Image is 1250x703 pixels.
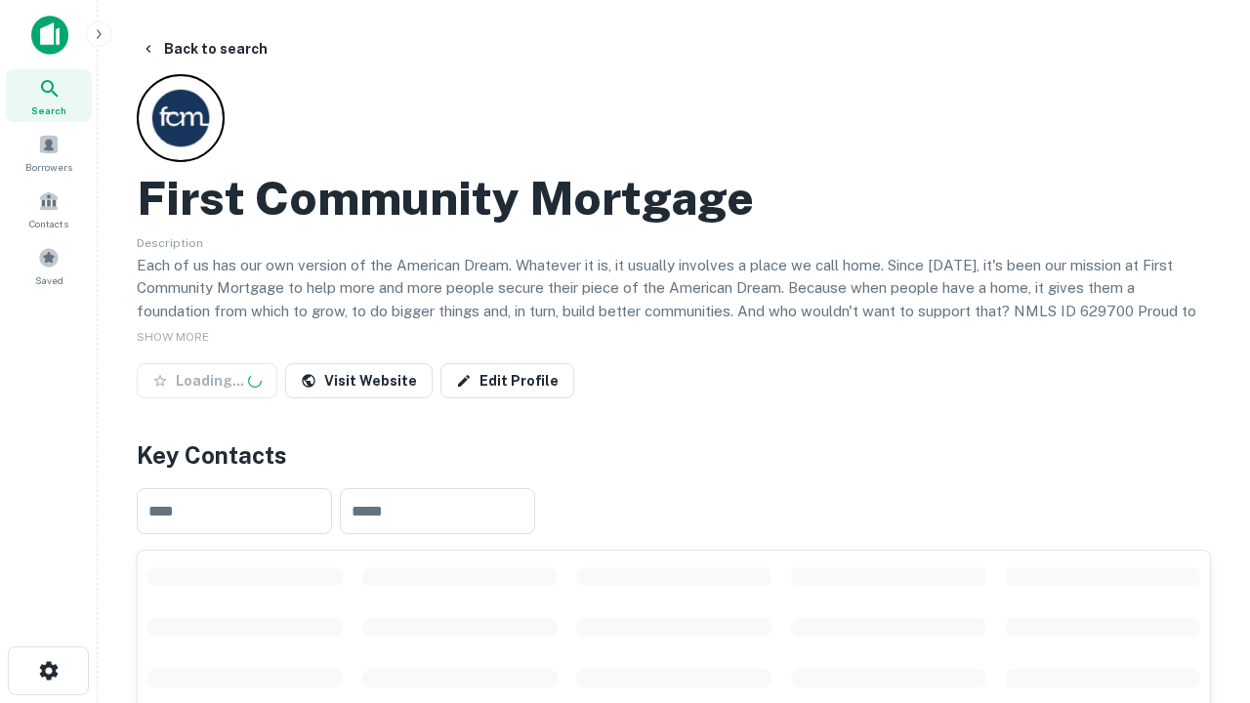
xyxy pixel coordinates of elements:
h2: First Community Mortgage [137,170,754,227]
h4: Key Contacts [137,437,1211,473]
a: Contacts [6,183,92,235]
a: Search [6,69,92,122]
a: Visit Website [285,363,433,398]
p: Each of us has our own version of the American Dream. Whatever it is, it usually involves a place... [137,254,1211,346]
a: Saved [6,239,92,292]
span: Saved [35,272,63,288]
span: Borrowers [25,159,72,175]
span: Search [31,103,66,118]
img: capitalize-icon.png [31,16,68,55]
span: Description [137,236,203,250]
button: Back to search [133,31,275,66]
span: SHOW MORE [137,330,209,344]
a: Edit Profile [440,363,574,398]
a: Borrowers [6,126,92,179]
iframe: Chat Widget [1152,547,1250,641]
span: Contacts [29,216,68,231]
